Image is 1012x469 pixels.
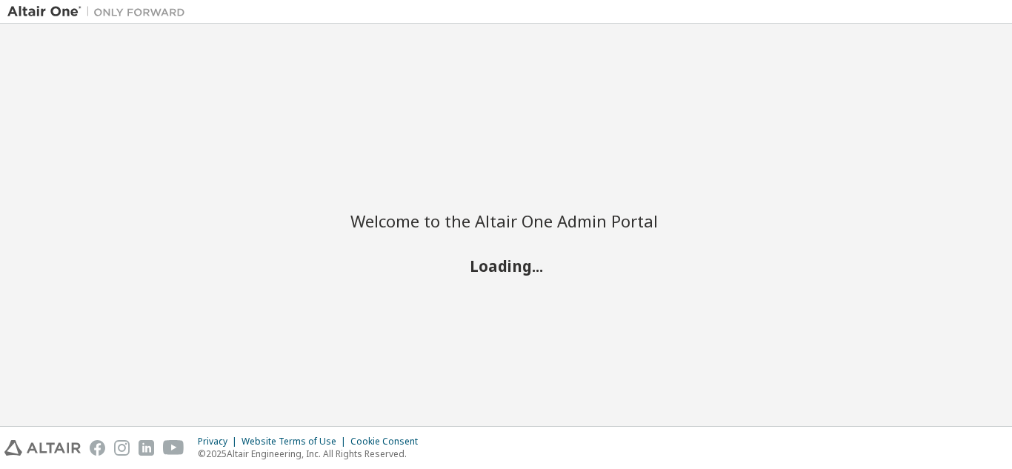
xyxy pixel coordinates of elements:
[163,440,184,456] img: youtube.svg
[198,448,427,460] p: © 2025 Altair Engineering, Inc. All Rights Reserved.
[114,440,130,456] img: instagram.svg
[198,436,242,448] div: Privacy
[7,4,193,19] img: Altair One
[350,210,662,231] h2: Welcome to the Altair One Admin Portal
[90,440,105,456] img: facebook.svg
[242,436,350,448] div: Website Terms of Use
[350,256,662,275] h2: Loading...
[139,440,154,456] img: linkedin.svg
[4,440,81,456] img: altair_logo.svg
[350,436,427,448] div: Cookie Consent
